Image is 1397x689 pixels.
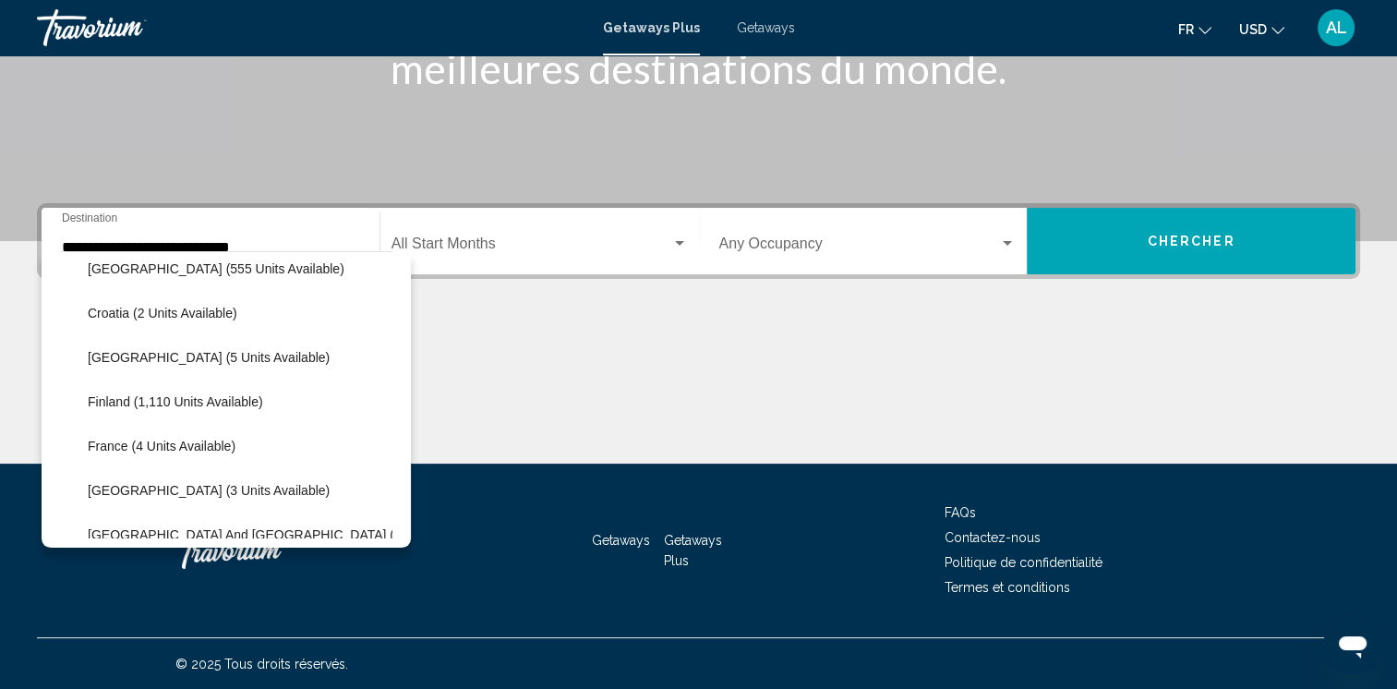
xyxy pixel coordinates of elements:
[1326,18,1347,37] span: AL
[78,514,503,556] button: [GEOGRAPHIC_DATA] and [GEOGRAPHIC_DATA] (9 units available)
[88,261,344,276] span: [GEOGRAPHIC_DATA] (555 units available)
[1027,208,1355,274] button: Chercher
[737,20,795,35] a: Getaways
[1312,8,1360,47] button: User Menu
[175,657,348,671] span: © 2025 Tous droits réservés.
[603,20,700,35] a: Getaways Plus
[78,469,339,512] button: [GEOGRAPHIC_DATA] (3 units available)
[88,527,494,542] span: [GEOGRAPHIC_DATA] and [GEOGRAPHIC_DATA] (9 units available)
[88,306,237,320] span: Croatia (2 units available)
[945,505,976,520] a: FAQs
[88,483,330,498] span: [GEOGRAPHIC_DATA] (3 units available)
[37,9,584,46] a: Travorium
[1239,16,1284,42] button: Change currency
[1239,22,1267,37] span: USD
[42,208,1355,274] div: Search widget
[175,523,360,578] a: Travorium
[78,336,339,379] button: [GEOGRAPHIC_DATA] (5 units available)
[664,533,722,568] a: Getaways Plus
[78,292,247,334] button: Croatia (2 units available)
[1178,22,1194,37] span: fr
[78,381,272,423] button: Finland (1,110 units available)
[945,530,1041,545] a: Contactez-nous
[1148,235,1235,249] span: Chercher
[88,394,263,409] span: Finland (1,110 units available)
[78,425,245,467] button: France (4 units available)
[1178,16,1211,42] button: Change language
[945,555,1102,570] a: Politique de confidentialité
[78,248,354,290] button: [GEOGRAPHIC_DATA] (555 units available)
[592,533,650,548] a: Getaways
[88,350,330,365] span: [GEOGRAPHIC_DATA] (5 units available)
[88,439,235,453] span: France (4 units available)
[945,580,1070,595] a: Termes et conditions
[1323,615,1382,674] iframe: Bouton de lancement de la fenêtre de messagerie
